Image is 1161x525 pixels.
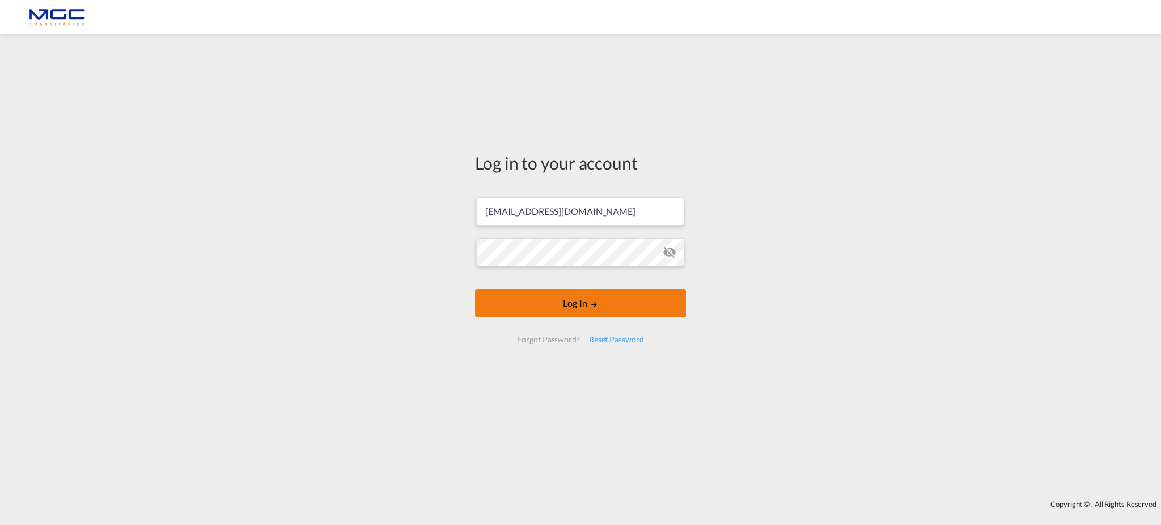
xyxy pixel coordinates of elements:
div: Reset Password [584,329,649,350]
input: Enter email/phone number [476,197,684,226]
md-icon: icon-eye-off [663,245,676,259]
div: Forgot Password? [512,329,584,350]
div: Log in to your account [475,151,686,175]
button: LOGIN [475,289,686,317]
img: 92835000d1c111ee8b33af35afdd26c7.png [17,5,94,30]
